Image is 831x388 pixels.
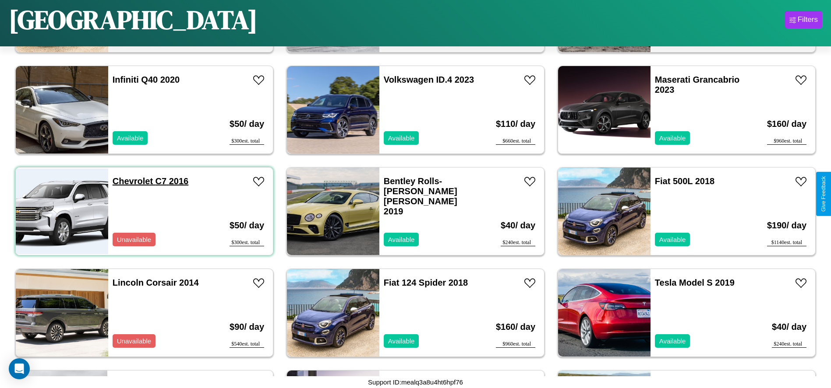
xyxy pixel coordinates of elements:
h3: $ 40 / day [501,212,535,239]
div: $ 960 est. total [767,138,806,145]
a: Fiat 124 Spider 2018 [384,278,468,287]
div: $ 300 est. total [230,138,264,145]
p: Available [388,132,415,144]
a: Maserati Grancabrio 2023 [655,75,739,94]
a: Bentley Rolls-[PERSON_NAME] [PERSON_NAME] 2019 [384,176,457,216]
div: $ 240 est. total [772,341,806,348]
a: Volkswagen ID.4 2023 [384,75,474,84]
p: Support ID: mealq3a8u4ht6hpf76 [368,376,463,388]
p: Available [659,234,686,245]
h3: $ 50 / day [230,110,264,138]
h3: $ 160 / day [767,110,806,138]
div: $ 1140 est. total [767,239,806,246]
div: Give Feedback [820,176,827,212]
h3: $ 190 / day [767,212,806,239]
p: Unavailable [117,335,151,347]
a: Infiniti Q40 2020 [113,75,180,84]
p: Available [659,132,686,144]
button: Filters [785,11,822,28]
div: $ 660 est. total [496,138,535,145]
h1: [GEOGRAPHIC_DATA] [9,2,258,38]
p: Available [388,335,415,347]
p: Available [117,132,144,144]
h3: $ 50 / day [230,212,264,239]
div: $ 240 est. total [501,239,535,246]
a: Tesla Model S 2019 [655,278,735,287]
div: Open Intercom Messenger [9,358,30,379]
p: Available [659,335,686,347]
div: Filters [798,15,818,24]
a: Fiat 500L 2018 [655,176,714,186]
p: Available [388,234,415,245]
a: Lincoln Corsair 2014 [113,278,199,287]
h3: $ 110 / day [496,110,535,138]
div: $ 960 est. total [496,341,535,348]
p: Unavailable [117,234,151,245]
div: $ 300 est. total [230,239,264,246]
h3: $ 90 / day [230,313,264,341]
a: Chevrolet C7 2016 [113,176,188,186]
h3: $ 160 / day [496,313,535,341]
h3: $ 40 / day [772,313,806,341]
div: $ 540 est. total [230,341,264,348]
